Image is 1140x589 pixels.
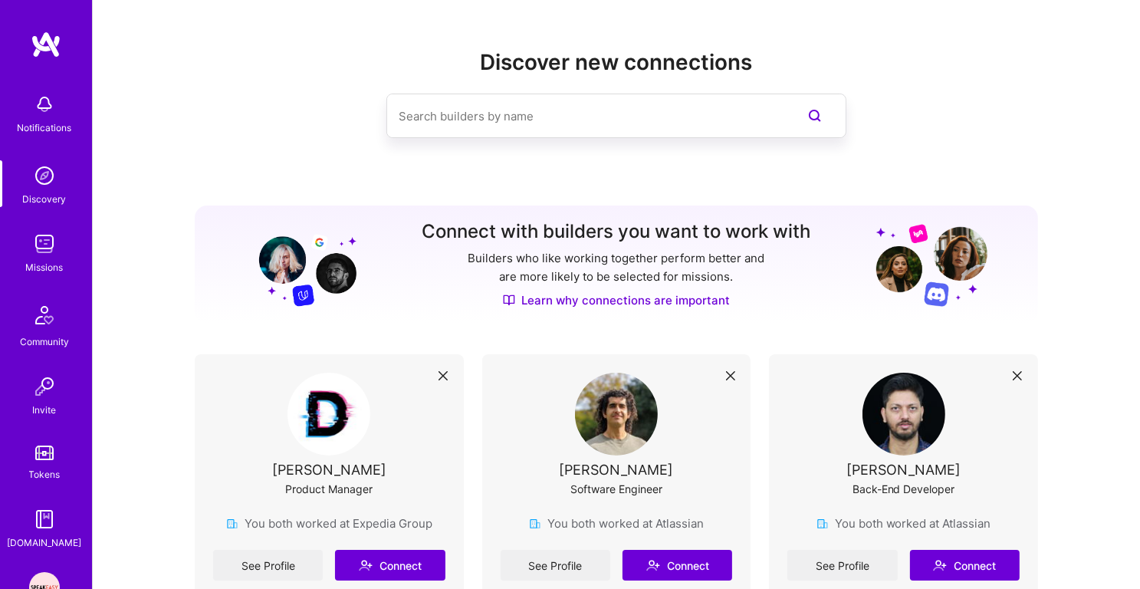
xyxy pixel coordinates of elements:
[285,481,373,497] div: Product Manager
[503,292,730,308] a: Learn why connections are important
[910,550,1020,581] button: Connect
[439,371,448,380] i: icon Close
[787,550,897,581] a: See Profile
[399,97,773,136] input: Search builders by name
[35,446,54,460] img: tokens
[623,550,732,581] button: Connect
[816,515,991,531] div: You both worked at Atlassian
[29,160,60,191] img: discovery
[33,402,57,418] div: Invite
[559,462,673,478] div: [PERSON_NAME]
[18,120,72,136] div: Notifications
[806,107,824,125] i: icon SearchPurple
[503,294,515,307] img: Discover
[8,535,82,551] div: [DOMAIN_NAME]
[226,518,238,530] img: company icon
[529,515,704,531] div: You both worked at Atlassian
[29,504,60,535] img: guide book
[272,462,386,478] div: [PERSON_NAME]
[29,89,60,120] img: bell
[1013,371,1022,380] i: icon Close
[335,550,445,581] button: Connect
[23,191,67,207] div: Discovery
[862,373,945,456] img: User Avatar
[26,259,64,275] div: Missions
[422,221,811,243] h3: Connect with builders you want to work with
[359,558,373,572] i: icon Connect
[29,371,60,402] img: Invite
[287,373,370,456] img: User Avatar
[213,550,323,581] a: See Profile
[575,373,658,456] img: User Avatar
[529,518,541,530] img: company icon
[31,31,61,58] img: logo
[646,558,660,572] i: icon Connect
[226,515,432,531] div: You both worked at Expedia Group
[29,466,61,482] div: Tokens
[853,481,955,497] div: Back-End Developer
[570,481,662,497] div: Software Engineer
[876,223,987,307] img: Grow your network
[195,50,1038,75] h2: Discover new connections
[465,249,768,286] p: Builders who like working together perform better and are more likely to be selected for missions.
[501,550,610,581] a: See Profile
[29,229,60,259] img: teamwork
[726,371,735,380] i: icon Close
[933,558,947,572] i: icon Connect
[816,518,829,530] img: company icon
[245,222,356,307] img: Grow your network
[26,297,63,334] img: Community
[846,462,961,478] div: [PERSON_NAME]
[20,334,69,350] div: Community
